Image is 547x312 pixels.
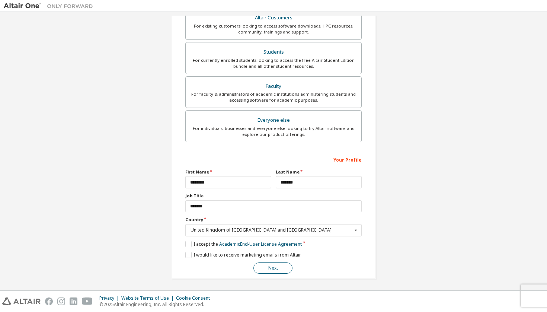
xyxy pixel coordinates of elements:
[185,193,362,199] label: Job Title
[121,295,176,301] div: Website Terms of Use
[190,91,357,103] div: For faculty & administrators of academic institutions administering students and accessing softwa...
[99,295,121,301] div: Privacy
[191,228,352,232] div: United Kingdom of [GEOGRAPHIC_DATA] and [GEOGRAPHIC_DATA]
[190,81,357,92] div: Faculty
[219,241,302,247] a: Academic End-User License Agreement
[185,241,302,247] label: I accept the
[185,153,362,165] div: Your Profile
[276,169,362,175] label: Last Name
[4,2,97,10] img: Altair One
[82,297,93,305] img: youtube.svg
[185,217,362,223] label: Country
[185,169,271,175] label: First Name
[190,115,357,125] div: Everyone else
[70,297,77,305] img: linkedin.svg
[45,297,53,305] img: facebook.svg
[190,57,357,69] div: For currently enrolled students looking to access the free Altair Student Edition bundle and all ...
[2,297,41,305] img: altair_logo.svg
[57,297,65,305] img: instagram.svg
[190,47,357,57] div: Students
[253,262,292,274] button: Next
[190,13,357,23] div: Altair Customers
[185,252,301,258] label: I would like to receive marketing emails from Altair
[176,295,214,301] div: Cookie Consent
[99,301,214,308] p: © 2025 Altair Engineering, Inc. All Rights Reserved.
[190,125,357,137] div: For individuals, businesses and everyone else looking to try Altair software and explore our prod...
[190,23,357,35] div: For existing customers looking to access software downloads, HPC resources, community, trainings ...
